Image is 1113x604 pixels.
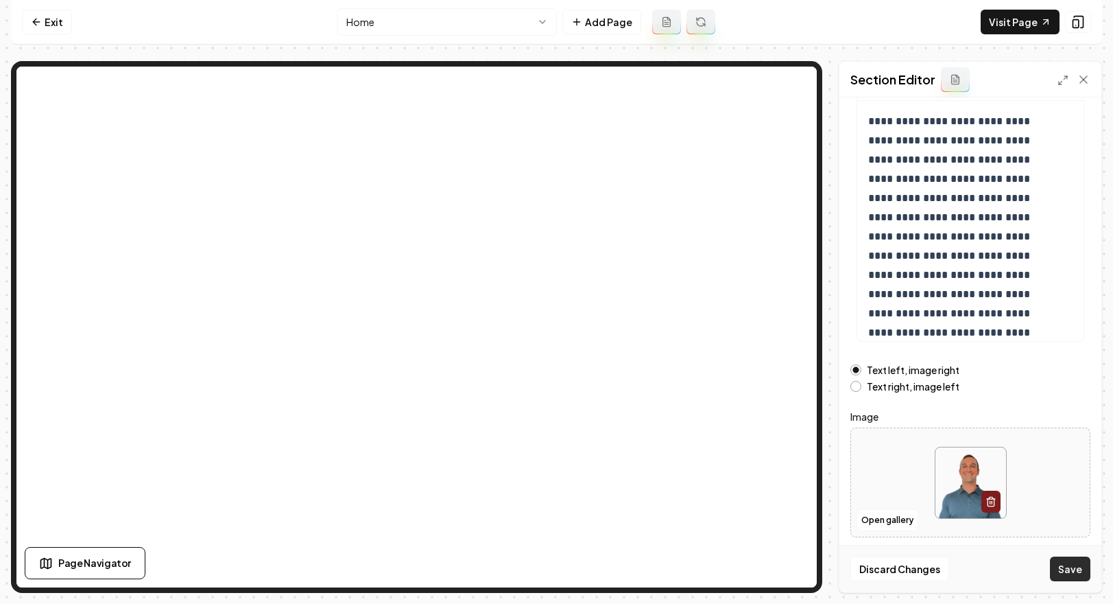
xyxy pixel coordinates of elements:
[857,509,918,531] button: Open gallery
[850,557,949,581] button: Discard Changes
[981,10,1060,34] a: Visit Page
[935,448,1006,518] img: image
[22,10,72,34] a: Exit
[58,556,131,570] span: Page Navigator
[867,382,959,391] label: Text right, image left
[941,67,970,92] button: Add admin section prompt
[867,365,959,375] label: Text left, image right
[686,10,715,34] button: Regenerate page
[652,10,681,34] button: Add admin page prompt
[562,10,641,34] button: Add Page
[25,547,145,579] button: Page Navigator
[850,408,1090,425] label: Image
[1050,557,1090,581] button: Save
[850,70,935,89] h2: Section Editor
